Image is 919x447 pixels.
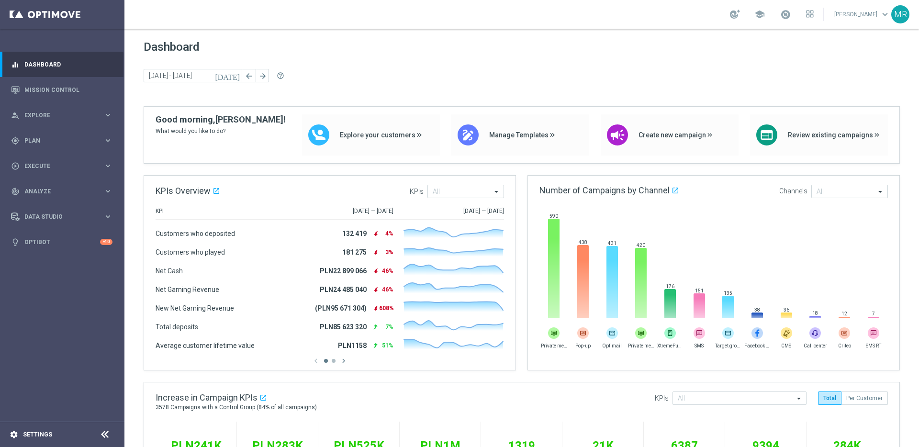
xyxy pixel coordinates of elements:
[11,77,112,102] div: Mission Control
[103,212,112,221] i: keyboard_arrow_right
[24,52,112,77] a: Dashboard
[11,229,112,255] div: Optibot
[880,9,890,20] span: keyboard_arrow_down
[10,430,18,439] i: settings
[11,187,20,196] i: track_changes
[754,9,765,20] span: school
[11,86,113,94] button: Mission Control
[103,161,112,170] i: keyboard_arrow_right
[24,214,103,220] span: Data Studio
[11,61,113,68] button: equalizer Dashboard
[11,111,20,120] i: person_search
[11,238,20,246] i: lightbulb
[833,7,891,22] a: [PERSON_NAME]keyboard_arrow_down
[11,162,20,170] i: play_circle_outline
[11,136,20,145] i: gps_fixed
[24,229,100,255] a: Optibot
[23,432,52,437] a: Settings
[24,163,103,169] span: Execute
[103,111,112,120] i: keyboard_arrow_right
[11,52,112,77] div: Dashboard
[11,112,113,119] button: person_search Explore keyboard_arrow_right
[11,213,113,221] button: Data Studio keyboard_arrow_right
[11,136,103,145] div: Plan
[24,189,103,194] span: Analyze
[11,212,103,221] div: Data Studio
[24,112,103,118] span: Explore
[11,187,103,196] div: Analyze
[11,60,20,69] i: equalizer
[11,162,113,170] button: play_circle_outline Execute keyboard_arrow_right
[11,188,113,195] button: track_changes Analyze keyboard_arrow_right
[103,187,112,196] i: keyboard_arrow_right
[11,137,113,145] button: gps_fixed Plan keyboard_arrow_right
[11,162,103,170] div: Execute
[24,77,112,102] a: Mission Control
[891,5,909,23] div: MR
[24,138,103,144] span: Plan
[103,136,112,145] i: keyboard_arrow_right
[100,239,112,245] div: +10
[11,111,103,120] div: Explore
[11,238,113,246] button: lightbulb Optibot +10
